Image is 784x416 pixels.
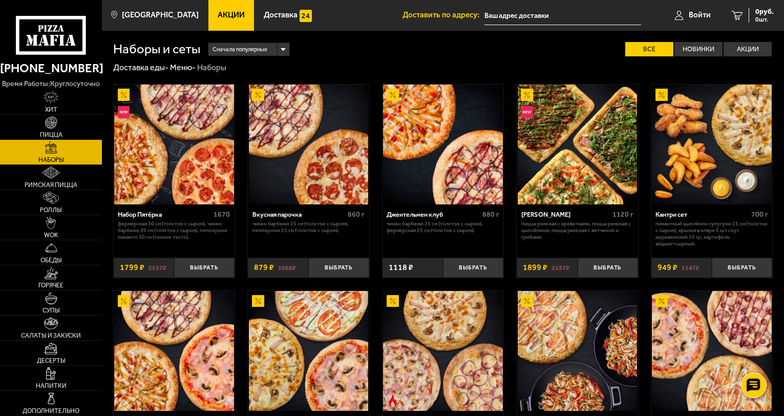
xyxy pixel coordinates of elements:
img: Набор Пятёрка [114,85,234,204]
span: Наборы [38,157,64,163]
span: Десерты [37,358,66,364]
a: АкционныйДжентельмен клуб [383,85,504,204]
img: Джентельмен клуб [383,85,503,204]
a: Акционный3 пиццы [248,291,369,411]
a: АкционныйДаВинчи сет [651,291,773,411]
div: Вкусная парочка [252,211,345,218]
span: Доставить по адресу: [402,11,484,19]
img: Акционный [521,89,533,101]
label: Все [625,42,673,57]
img: 15daf4d41897b9f0e9f617042186c801.svg [300,10,312,22]
label: Новинки [674,42,723,57]
img: Акционный [252,295,264,307]
img: Вилладжио [114,291,234,411]
img: Новинка [521,106,533,118]
img: Акционный [387,89,399,101]
a: АкционныйОстрое блюдоТрио из Рио [383,291,504,411]
span: 1799 ₽ [120,263,144,272]
span: Напитки [36,383,67,389]
p: Пикантный цыплёнок сулугуни 25 см (толстое с сыром), крылья в кляре 5 шт соус деревенский 25 гр, ... [655,221,768,247]
img: Акционный [118,89,130,101]
div: Кантри сет [655,211,748,218]
a: АкционныйНовинкаНабор Пятёрка [114,85,235,204]
img: Вилла Капри [518,291,638,411]
span: 700 г [751,210,768,219]
img: Акционный [387,295,399,307]
span: Горячее [38,282,63,288]
button: Выбрать [712,258,772,278]
div: Набор Пятёрка [118,211,211,218]
span: 949 ₽ [658,263,677,272]
span: Сначала популярные [213,42,267,57]
s: 2137 ₽ [552,263,569,272]
a: АкционныйКантри сет [651,85,773,204]
span: 1118 ₽ [389,263,413,272]
img: Акционный [252,89,264,101]
span: Дополнительно [23,408,79,414]
a: Меню- [170,63,196,72]
img: Кантри сет [652,85,772,204]
button: Выбрать [174,258,235,278]
span: 1120 г [612,210,633,219]
img: 3 пиццы [249,291,369,411]
h1: Наборы и сеты [113,43,200,56]
div: [PERSON_NAME] [521,211,610,218]
p: Чикен Барбекю 25 см (толстое с сыром), Фермерская 25 см (толстое с сыром). [387,221,499,234]
s: 1147 ₽ [682,263,700,272]
span: Салаты и закуски [21,332,81,339]
a: АкционныйВилла Капри [517,291,638,411]
span: Хит [45,107,57,113]
img: Новинка [118,106,130,118]
span: 879 ₽ [254,263,274,272]
img: Мама Миа [518,85,638,204]
span: Римская пицца [25,182,77,188]
img: Острое блюдо [387,394,399,407]
a: Доставка еды- [113,63,168,72]
span: Акции [218,11,245,19]
span: 1899 ₽ [523,263,547,272]
p: Чикен Барбекю 25 см (толстое с сыром), Пепперони 25 см (толстое с сыром). [252,221,365,234]
span: 880 г [482,210,499,219]
input: Ваш адрес доставки [484,6,641,25]
button: Выбрать [578,258,638,278]
div: Джентельмен клуб [387,211,479,218]
img: Акционный [521,295,533,307]
label: Акции [724,42,772,57]
a: АкционныйВилладжио [114,291,235,411]
img: Вкусная парочка [249,85,369,204]
img: ДаВинчи сет [652,291,772,411]
p: Пицца Римская с креветками, Пицца Римская с цыплёнком, Пицца Римская с ветчиной и грибами. [521,221,633,240]
img: Акционный [655,89,668,101]
a: АкционныйНовинкаМама Миа [517,85,638,204]
span: 860 г [348,210,365,219]
span: Доставка [264,11,298,19]
img: Трио из Рио [383,291,503,411]
span: 1670 [214,210,230,219]
p: Фермерская 30 см (толстое с сыром), Чикен Барбекю 30 см (толстое с сыром), Пепперони Пиканто 30 с... [118,221,230,240]
img: Акционный [655,295,668,307]
span: Роллы [40,207,62,213]
span: Супы [43,307,60,314]
div: Наборы [197,63,226,73]
img: Акционный [118,295,130,307]
span: [GEOGRAPHIC_DATA] [122,11,199,19]
a: АкционныйВкусная парочка [248,85,369,204]
span: Войти [689,11,711,19]
button: Выбрать [443,258,503,278]
span: Обеды [40,257,62,263]
span: WOK [44,232,58,238]
button: Выбрать [308,258,369,278]
span: 0 руб. [755,8,774,15]
span: Пицца [40,132,62,138]
s: 2537 ₽ [149,263,166,272]
s: 1068 ₽ [278,263,296,272]
span: 0 шт. [755,16,774,23]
